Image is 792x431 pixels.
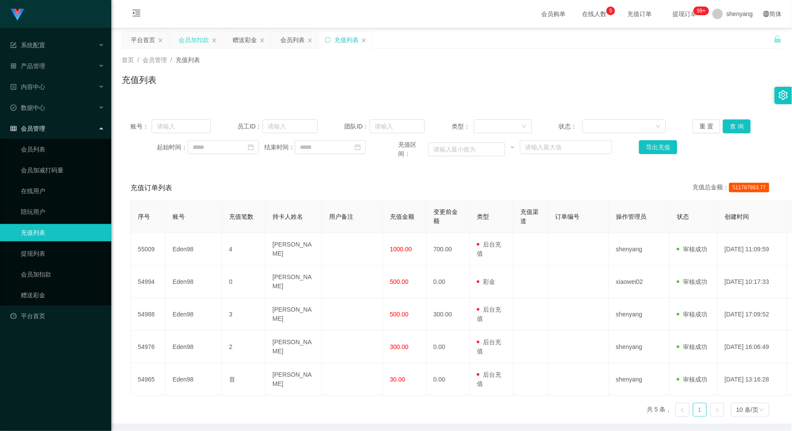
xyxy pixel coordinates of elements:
input: 请输入 [263,119,318,133]
span: 操作管理员 [616,213,646,220]
span: 账号 [173,213,185,220]
i: 图标: check-circle-o [10,105,17,111]
span: 审核成功 [677,343,707,350]
input: 请输入 [152,119,211,133]
i: 图标: table [10,125,17,132]
button: 导出充值 [639,140,677,154]
td: 0 [222,266,266,298]
i: 图标: appstore-o [10,63,17,69]
span: 审核成功 [677,376,707,383]
td: 700.00 [426,233,470,266]
td: [DATE] 17:09:52 [718,298,787,331]
td: [DATE] 16:06:49 [718,331,787,363]
span: 员工ID： [237,122,263,131]
div: 会员加扣款 [179,32,209,48]
span: 审核成功 [677,246,707,253]
i: 图标: down [759,407,764,413]
a: 会员列表 [21,141,104,158]
button: 重 置 [692,119,720,133]
td: Eden98 [166,331,222,363]
a: 图标: dashboard平台首页 [10,307,104,325]
td: Eden98 [166,233,222,266]
div: 会员列表 [280,32,305,48]
i: 图标: menu-fold [122,0,151,28]
td: 0.00 [426,363,470,396]
td: 3 [222,298,266,331]
span: 创建时间 [725,213,749,220]
li: 1 [693,403,707,417]
span: / [170,56,172,63]
td: 0.00 [426,331,470,363]
span: 团队ID： [345,122,370,131]
i: 图标: global [763,11,769,17]
span: 状态： [559,122,582,131]
span: 状态 [677,213,689,220]
td: [DATE] 10:17:33 [718,266,787,298]
a: 会员加扣款 [21,266,104,283]
td: 300.00 [426,298,470,331]
td: 54965 [131,363,166,396]
span: 持卡人姓名 [273,213,303,220]
span: / [137,56,139,63]
td: 首 [222,363,266,396]
span: 数据中心 [10,104,45,111]
td: 54994 [131,266,166,298]
li: 下一页 [710,403,724,417]
span: 300.00 [390,343,409,350]
input: 请输入最大值 [520,140,612,154]
td: 54976 [131,331,166,363]
i: 图标: unlock [774,35,782,43]
a: 赠送彩金 [21,286,104,304]
span: 充值区间： [398,140,428,158]
span: 后台充值 [477,241,501,257]
span: 产品管理 [10,63,45,69]
span: 结束时间： [264,143,295,152]
a: 提现列表 [21,245,104,262]
i: 图标: left [680,408,685,413]
div: 赠送彩金 [233,32,257,48]
span: 类型 [477,213,489,220]
td: shenyang [609,233,670,266]
i: 图标: profile [10,84,17,90]
span: 变更前金额 [433,208,458,224]
input: 请输入 [369,119,425,133]
div: 充值列表 [334,32,359,48]
span: 充值渠道 [520,208,539,224]
span: 内容中心 [10,83,45,90]
i: 图标: close [158,38,163,43]
span: 511787983.77 [729,183,769,192]
div: 充值总金额： [692,183,773,193]
span: 500.00 [390,278,409,285]
td: Eden98 [166,363,222,396]
a: 在线用户 [21,182,104,200]
td: Eden98 [166,266,222,298]
span: 后台充值 [477,371,501,387]
i: 图标: calendar [248,144,254,150]
a: 会员加减打码量 [21,161,104,179]
span: ~ [505,143,520,152]
input: 请输入最小值为 [428,142,505,156]
i: 图标: form [10,42,17,48]
span: 订单编号 [555,213,579,220]
span: 在线人数 [578,11,611,17]
span: 审核成功 [677,278,707,285]
i: 图标: close [212,38,217,43]
td: [PERSON_NAME] [266,331,322,363]
a: 充值列表 [21,224,104,241]
span: 充值订单 [623,11,656,17]
td: shenyang [609,363,670,396]
span: 会员管理 [10,125,45,132]
p: 5 [609,7,612,15]
li: 共 5 条， [647,403,672,417]
td: [PERSON_NAME] [266,233,322,266]
td: xiaowei02 [609,266,670,298]
span: 后台充值 [477,306,501,322]
td: [DATE] 13:16:28 [718,363,787,396]
sup: 5 [606,7,615,15]
td: shenyang [609,298,670,331]
i: 图标: down [522,124,527,130]
td: [DATE] 11:09:59 [718,233,787,266]
span: 会员管理 [143,56,167,63]
i: 图标: right [715,408,720,413]
span: 首页 [122,56,134,63]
